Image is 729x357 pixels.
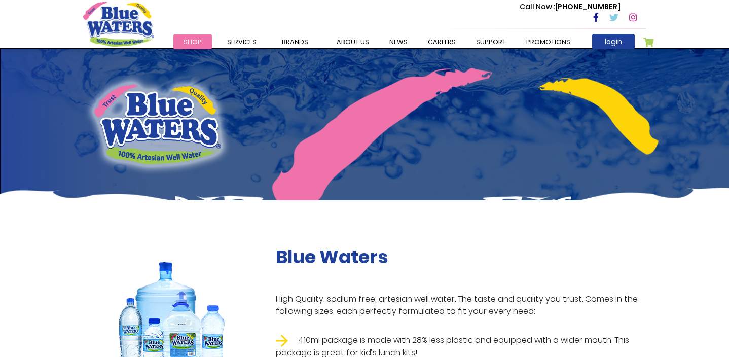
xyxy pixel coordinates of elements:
p: High Quality, sodium free, artesian well water. The taste and quality you trust. Comes in the fol... [276,293,646,317]
p: [PHONE_NUMBER] [520,2,621,12]
a: Promotions [516,34,580,49]
span: Services [227,37,257,47]
a: careers [418,34,466,49]
a: support [466,34,516,49]
a: login [592,34,635,49]
span: Shop [184,37,202,47]
span: Brands [282,37,308,47]
a: News [379,34,418,49]
h2: Blue Waters [276,246,646,268]
span: Call Now : [520,2,555,12]
a: store logo [83,2,154,46]
a: about us [326,34,379,49]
